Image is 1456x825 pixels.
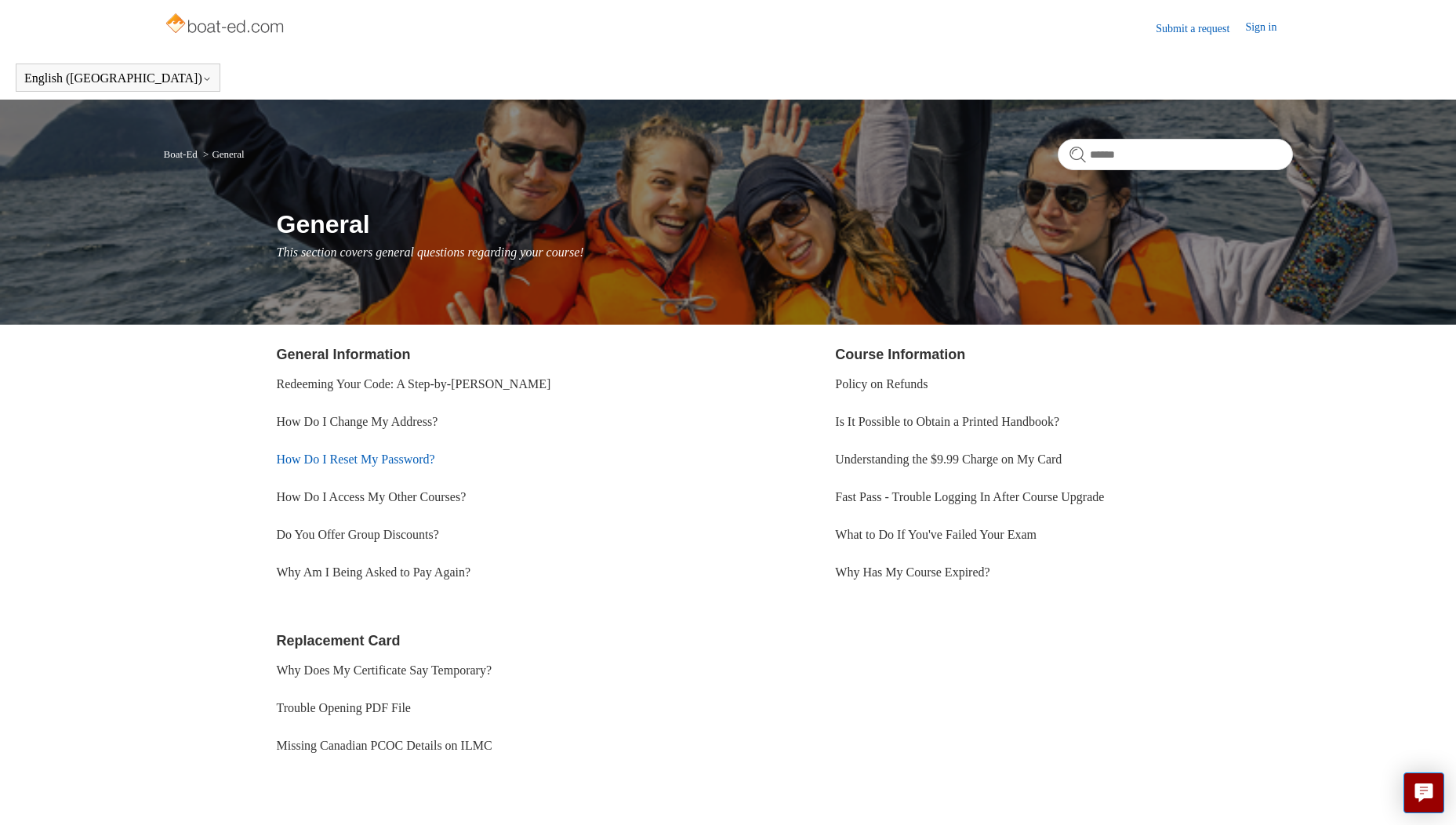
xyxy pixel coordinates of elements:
[1245,19,1292,38] a: Sign in
[835,377,928,391] a: Policy on Refunds
[277,490,467,503] a: How Do I Access My Other Courses?
[835,565,989,579] a: Why Has My Course Expired?
[835,347,965,362] a: Course Information
[1156,20,1245,37] a: Submit a request
[164,148,198,160] a: Boat-Ed
[1403,772,1444,813] button: Live chat
[277,243,1293,262] p: This section covers general questions regarding your course!
[200,148,244,160] li: General
[24,71,212,85] button: English ([GEOGRAPHIC_DATA])
[277,701,411,714] a: Trouble Opening PDF File
[835,415,1059,428] a: Is It Possible to Obtain a Printed Handbook?
[277,377,551,391] a: Redeeming Your Code: A Step-by-[PERSON_NAME]
[835,490,1104,503] a: Fast Pass - Trouble Logging In After Course Upgrade
[277,739,492,752] a: Missing Canadian PCOC Details on ILMC
[277,528,439,541] a: Do You Offer Group Discounts?
[835,528,1037,541] a: What to Do If You've Failed Your Exam
[164,9,289,41] img: Boat-Ed Help Center home page
[1058,139,1293,170] input: Search
[277,415,438,428] a: How Do I Change My Address?
[277,633,401,649] a: Replacement Card
[277,565,471,579] a: Why Am I Being Asked to Pay Again?
[277,205,1293,243] h1: General
[835,452,1062,466] a: Understanding the $9.99 Charge on My Card
[277,663,492,677] a: Why Does My Certificate Say Temporary?
[277,347,411,362] a: General Information
[277,452,435,466] a: How Do I Reset My Password?
[164,148,201,160] li: Boat-Ed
